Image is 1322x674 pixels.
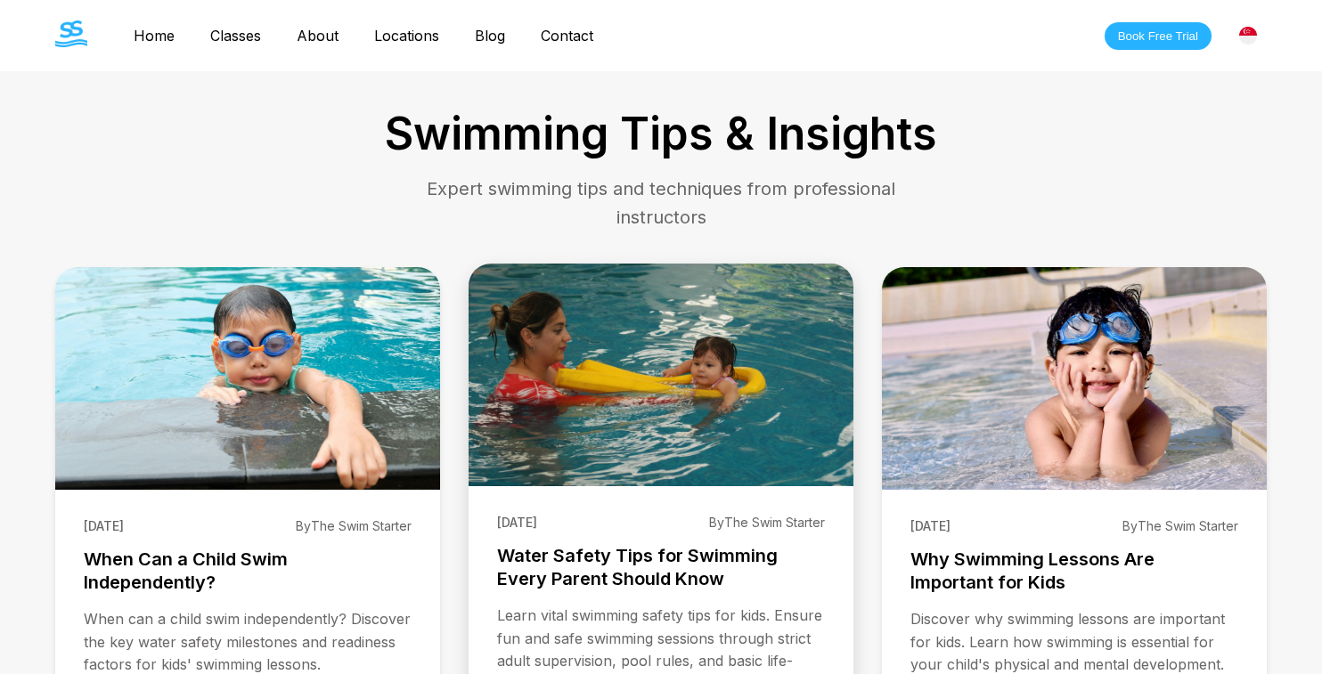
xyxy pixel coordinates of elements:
[469,264,853,486] img: Water Safety Tips for Swimming Every Parent Should Know
[1229,17,1267,54] div: [GEOGRAPHIC_DATA]
[523,27,611,45] a: Contact
[116,27,192,45] a: Home
[709,515,825,530] span: By The Swim Starter
[497,515,537,530] span: [DATE]
[55,107,1267,160] h1: Swimming Tips & Insights
[55,20,87,47] img: The Swim Starter Logo
[1239,27,1257,45] img: Singapore
[279,27,356,45] a: About
[910,518,951,533] span: [DATE]
[910,548,1238,594] h3: Why Swimming Lessons Are Important for Kids
[84,518,124,533] span: [DATE]
[356,27,457,45] a: Locations
[55,267,440,490] img: When Can a Child Swim Independently?
[1105,22,1212,50] button: Book Free Trial
[457,27,523,45] a: Blog
[1122,518,1238,533] span: By The Swim Starter
[192,27,279,45] a: Classes
[84,548,412,594] h3: When Can a Child Swim Independently?
[296,518,412,533] span: By The Swim Starter
[394,175,928,231] p: Expert swimming tips and techniques from professional instructors
[497,544,825,590] h3: Water Safety Tips for Swimming Every Parent Should Know
[882,267,1267,490] img: Why Swimming Lessons Are Important for Kids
